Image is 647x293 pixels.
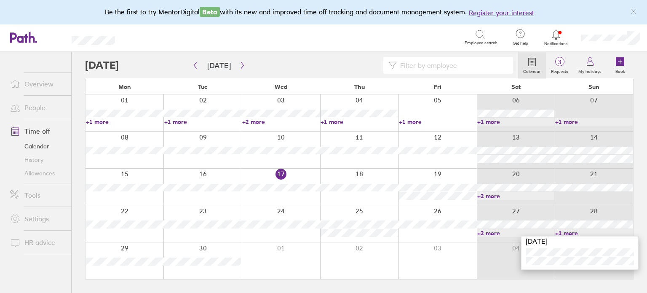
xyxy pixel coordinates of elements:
[465,40,497,46] span: Employee search
[469,8,534,18] button: Register your interest
[507,41,534,46] span: Get help
[399,118,476,126] a: +1 more
[275,83,287,90] span: Wed
[543,41,570,46] span: Notifications
[354,83,365,90] span: Thu
[610,67,630,74] label: Book
[546,52,573,79] a: 3Requests
[3,210,71,227] a: Settings
[3,153,71,167] a: History
[546,59,573,65] span: 3
[521,237,638,246] div: [DATE]
[518,52,546,79] a: Calendar
[543,29,570,46] a: Notifications
[477,118,555,126] a: +1 more
[477,229,555,237] a: +2 more
[3,75,71,92] a: Overview
[321,118,398,126] a: +1 more
[3,187,71,204] a: Tools
[3,99,71,116] a: People
[242,118,320,126] a: +2 more
[138,33,159,41] div: Search
[3,140,71,153] a: Calendar
[3,123,71,140] a: Time off
[434,83,441,90] span: Fri
[546,67,573,74] label: Requests
[201,59,238,73] button: [DATE]
[555,229,633,237] a: +1 more
[118,83,131,90] span: Mon
[511,83,521,90] span: Sat
[200,7,220,17] span: Beta
[555,118,633,126] a: +1 more
[3,234,71,251] a: HR advice
[105,7,543,18] div: Be the first to try MentorDigital with its new and improved time off tracking and document manage...
[607,52,634,79] a: Book
[3,167,71,180] a: Allowances
[86,118,163,126] a: +1 more
[518,67,546,74] label: Calendar
[397,57,508,73] input: Filter by employee
[588,83,599,90] span: Sun
[477,192,555,200] a: +2 more
[164,118,242,126] a: +1 more
[573,52,607,79] a: My holidays
[198,83,208,90] span: Tue
[573,67,607,74] label: My holidays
